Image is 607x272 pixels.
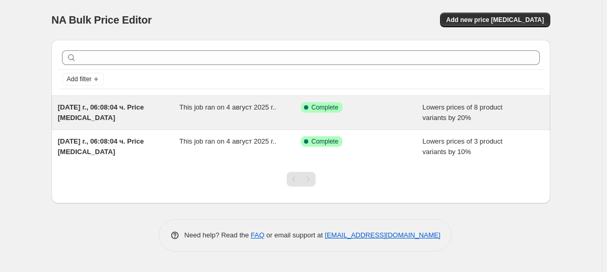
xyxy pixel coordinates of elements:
span: Need help? Read the [184,231,251,239]
span: Add new price [MEDICAL_DATA] [446,16,544,24]
span: This job ran on 4 август 2025 г.. [180,137,277,145]
button: Add filter [62,73,104,85]
span: Lowers prices of 3 product variants by 10% [423,137,503,156]
span: Complete [311,137,338,146]
span: or email support at [265,231,325,239]
span: This job ran on 4 август 2025 г.. [180,103,277,111]
button: Add new price [MEDICAL_DATA] [440,13,550,27]
span: [DATE] г., 06:08:04 ч. Price [MEDICAL_DATA] [58,137,144,156]
a: FAQ [251,231,265,239]
span: [DATE] г., 06:08:04 ч. Price [MEDICAL_DATA] [58,103,144,122]
span: NA Bulk Price Editor [51,14,152,26]
nav: Pagination [287,172,316,187]
span: Add filter [67,75,91,83]
span: Complete [311,103,338,112]
span: Lowers prices of 8 product variants by 20% [423,103,503,122]
a: [EMAIL_ADDRESS][DOMAIN_NAME] [325,231,441,239]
